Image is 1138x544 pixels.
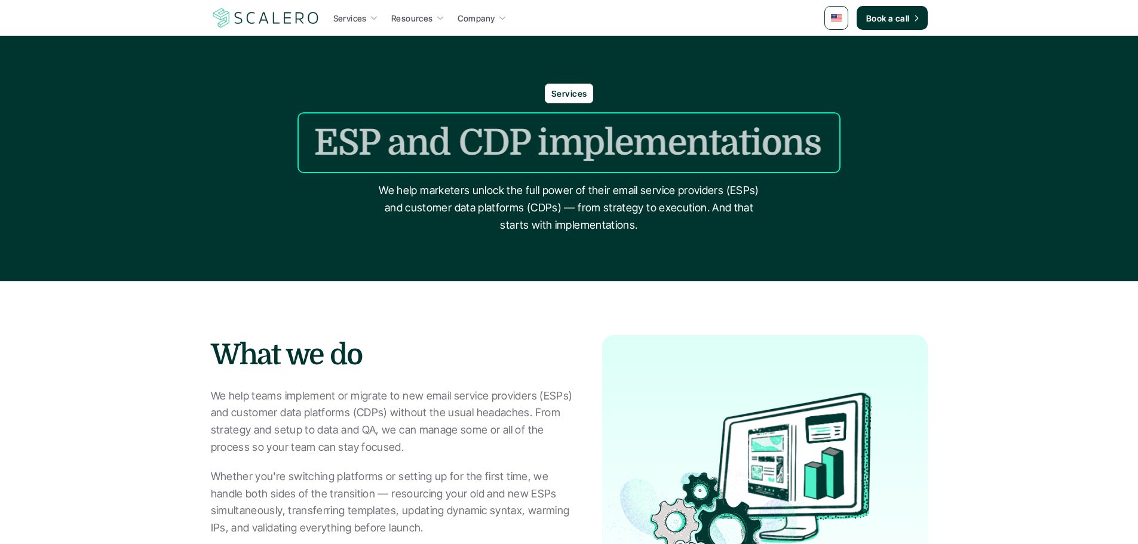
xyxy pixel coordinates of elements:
p: Company [458,12,495,24]
p: We help marketers unlock the full power of their email service providers (ESPs) and customer data... [375,182,763,233]
p: Book a call [866,12,910,24]
p: We help teams implement or migrate to new email service providers (ESPs) and customer data platfo... [211,388,578,456]
h1: ESP and CDP implementations [314,121,821,164]
p: Services [333,12,367,24]
h2: What we do [211,335,569,375]
p: Whether you're switching platforms or setting up for the first time, we handle both sides of the ... [211,468,578,537]
p: Services [551,87,587,100]
img: Scalero company logotype [211,7,321,29]
p: Resources [391,12,433,24]
a: Book a call [857,6,928,30]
